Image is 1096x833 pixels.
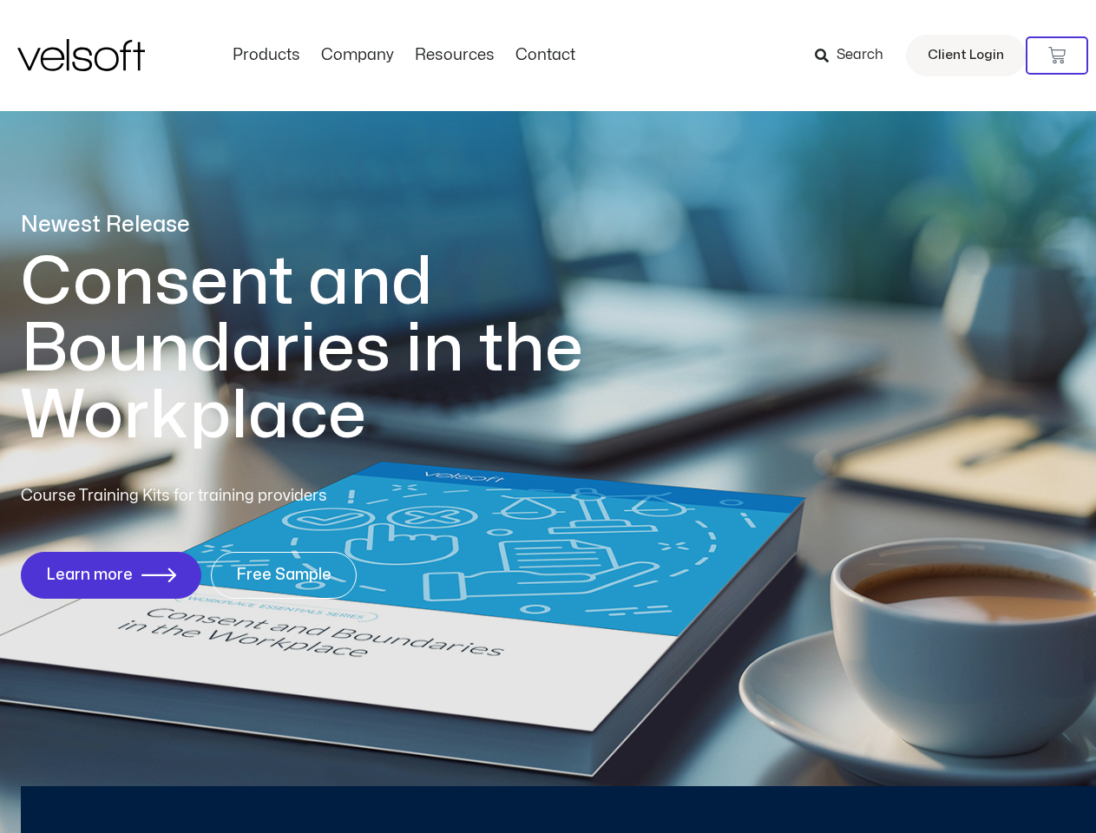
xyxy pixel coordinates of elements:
[404,46,505,65] a: ResourcesMenu Toggle
[837,44,883,67] span: Search
[21,552,201,599] a: Learn more
[815,41,896,70] a: Search
[906,35,1026,76] a: Client Login
[505,46,586,65] a: ContactMenu Toggle
[222,46,311,65] a: ProductsMenu Toggle
[46,567,133,584] span: Learn more
[222,46,586,65] nav: Menu
[211,552,357,599] a: Free Sample
[17,39,145,71] img: Velsoft Training Materials
[236,567,331,584] span: Free Sample
[21,210,654,240] p: Newest Release
[21,484,453,508] p: Course Training Kits for training providers
[311,46,404,65] a: CompanyMenu Toggle
[928,44,1004,67] span: Client Login
[21,249,654,449] h1: Consent and Boundaries in the Workplace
